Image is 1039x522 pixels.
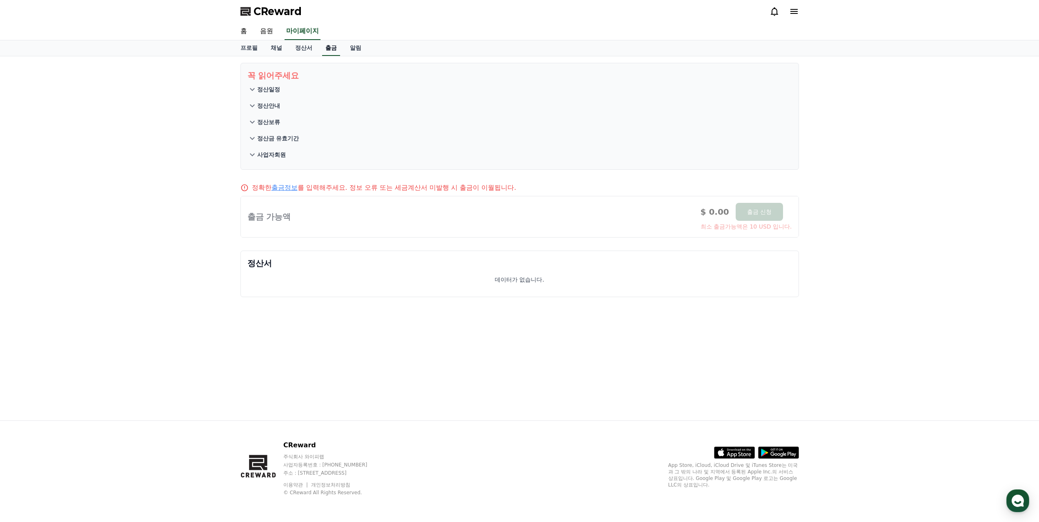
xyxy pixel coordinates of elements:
[105,259,157,279] a: 설정
[247,258,792,269] p: 정산서
[26,271,31,278] span: 홈
[283,440,383,450] p: CReward
[322,40,340,56] a: 출금
[126,271,136,278] span: 설정
[247,147,792,163] button: 사업자회원
[283,482,309,488] a: 이용약관
[283,462,383,468] p: 사업자등록번호 : [PHONE_NUMBER]
[247,98,792,114] button: 정산안내
[252,183,516,193] p: 정확한 를 입력해주세요. 정보 오류 또는 세금계산서 미발행 시 출금이 이월됩니다.
[257,85,280,93] p: 정산일정
[289,40,319,56] a: 정산서
[257,151,286,159] p: 사업자회원
[283,489,383,496] p: © CReward All Rights Reserved.
[247,114,792,130] button: 정산보류
[283,453,383,460] p: 주식회사 와이피랩
[668,462,799,488] p: App Store, iCloud, iCloud Drive 및 iTunes Store는 미국과 그 밖의 나라 및 지역에서 등록된 Apple Inc.의 서비스 상표입니다. Goo...
[254,23,280,40] a: 음원
[495,275,544,284] p: 데이터가 없습니다.
[283,470,383,476] p: 주소 : [STREET_ADDRESS]
[311,482,350,488] a: 개인정보처리방침
[257,102,280,110] p: 정산안내
[2,259,54,279] a: 홈
[285,23,320,40] a: 마이페이지
[247,130,792,147] button: 정산금 유효기간
[234,23,254,40] a: 홈
[257,118,280,126] p: 정산보류
[247,81,792,98] button: 정산일정
[257,134,299,142] p: 정산금 유효기간
[254,5,302,18] span: CReward
[247,70,792,81] p: 꼭 읽어주세요
[75,271,85,278] span: 대화
[271,184,298,191] a: 출금정보
[240,5,302,18] a: CReward
[54,259,105,279] a: 대화
[234,40,264,56] a: 프로필
[343,40,368,56] a: 알림
[264,40,289,56] a: 채널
